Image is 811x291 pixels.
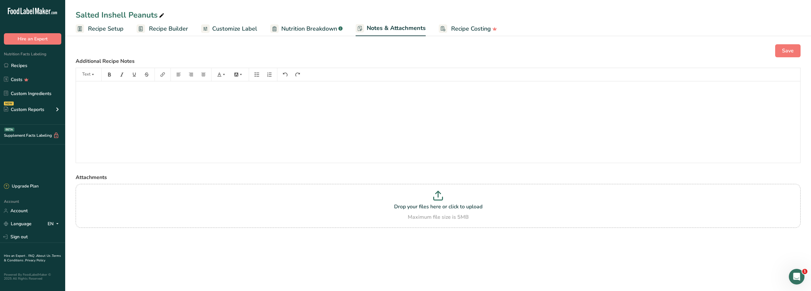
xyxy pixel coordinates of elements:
div: Powered By FoodLabelMaker © 2025 All Rights Reserved [4,273,61,281]
a: Privacy Policy [25,258,45,263]
a: Customize Label [201,21,257,36]
a: Notes & Attachments [356,21,426,36]
div: EN [48,220,61,228]
span: Recipe Costing [451,24,491,33]
button: Text [79,69,98,80]
span: Recipe Builder [149,24,188,33]
a: Nutrition Breakdown [270,21,343,36]
div: Maximum file size is 5MB [77,213,799,221]
span: 1 [802,269,807,274]
a: About Us . [36,254,52,258]
p: Drop your files here or click to upload [77,203,799,211]
span: Attachments [76,174,107,181]
a: Recipe Setup [76,21,124,36]
span: Notes & Attachments [367,24,426,33]
a: FAQ . [28,254,36,258]
div: NEW [4,102,14,105]
div: Salted Inshell Peanuts [76,9,166,21]
div: Custom Reports [4,106,44,113]
a: Recipe Builder [137,21,188,36]
a: Language [4,218,32,229]
div: Upgrade Plan [4,183,38,190]
iframe: Intercom live chat [789,269,804,284]
a: Terms & Conditions . [4,254,61,263]
button: Save [775,44,801,57]
span: Save [782,47,794,55]
a: Hire an Expert . [4,254,27,258]
span: Nutrition Breakdown [281,24,337,33]
label: Additional Recipe Notes [76,57,801,65]
button: Hire an Expert [4,33,61,45]
span: Customize Label [212,24,257,33]
span: Recipe Setup [88,24,124,33]
div: BETA [4,128,14,132]
a: Recipe Costing [439,21,497,36]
